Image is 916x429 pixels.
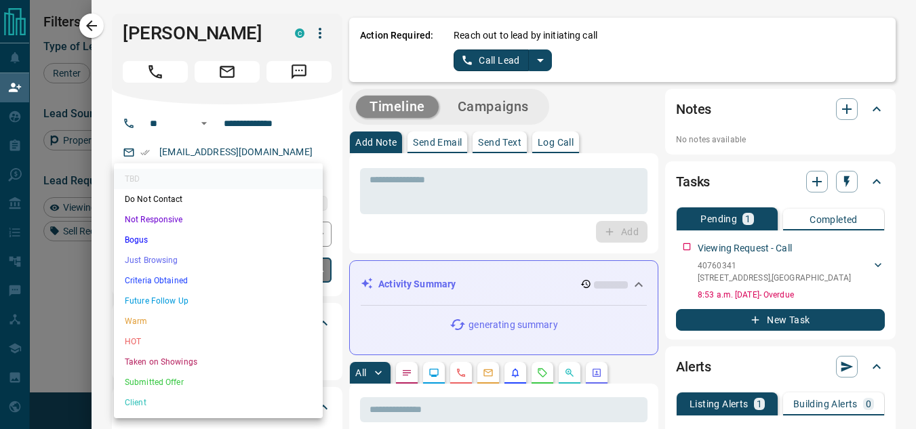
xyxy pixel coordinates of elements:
[114,291,323,311] li: Future Follow Up
[114,209,323,230] li: Not Responsive
[114,230,323,250] li: Bogus
[114,352,323,372] li: Taken on Showings
[114,270,323,291] li: Criteria Obtained
[114,189,323,209] li: Do Not Contact
[114,372,323,392] li: Submitted Offer
[114,250,323,270] li: Just Browsing
[114,331,323,352] li: HOT
[114,392,323,413] li: Client
[114,311,323,331] li: Warm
